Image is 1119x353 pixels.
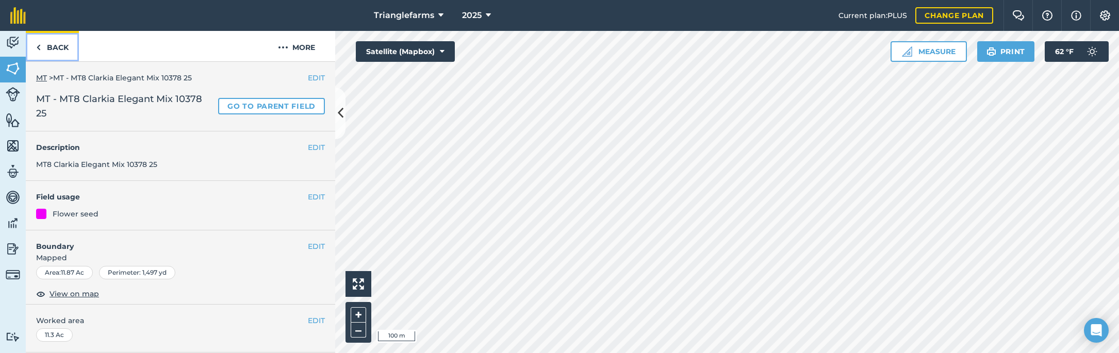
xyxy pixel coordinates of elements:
button: EDIT [308,142,325,153]
a: Go to parent field [218,98,325,114]
div: Perimeter : 1,497 yd [99,266,175,279]
button: View on map [36,288,99,300]
img: svg+xml;base64,PD94bWwgdmVyc2lvbj0iMS4wIiBlbmNvZGluZz0idXRmLTgiPz4KPCEtLSBHZW5lcmF0b3I6IEFkb2JlIE... [1082,41,1102,62]
img: svg+xml;base64,PD94bWwgdmVyc2lvbj0iMS4wIiBlbmNvZGluZz0idXRmLTgiPz4KPCEtLSBHZW5lcmF0b3I6IEFkb2JlIE... [6,267,20,282]
div: > MT - MT8 Clarkia Elegant Mix 10378 25 [36,72,325,83]
h4: Boundary [26,230,308,252]
a: Back [26,31,79,61]
span: 2025 [462,9,482,22]
a: Change plan [915,7,993,24]
img: svg+xml;base64,PHN2ZyB4bWxucz0iaHR0cDovL3d3dy53My5vcmcvMjAwMC9zdmciIHdpZHRoPSI1NiIgaGVpZ2h0PSI2MC... [6,61,20,76]
img: svg+xml;base64,PHN2ZyB4bWxucz0iaHR0cDovL3d3dy53My5vcmcvMjAwMC9zdmciIHdpZHRoPSIyMCIgaGVpZ2h0PSIyNC... [278,41,288,54]
img: A question mark icon [1041,10,1054,21]
img: svg+xml;base64,PHN2ZyB4bWxucz0iaHR0cDovL3d3dy53My5vcmcvMjAwMC9zdmciIHdpZHRoPSIxOSIgaGVpZ2h0PSIyNC... [986,45,996,58]
img: svg+xml;base64,PD94bWwgdmVyc2lvbj0iMS4wIiBlbmNvZGluZz0idXRmLTgiPz4KPCEtLSBHZW5lcmF0b3I6IEFkb2JlIE... [6,241,20,257]
img: svg+xml;base64,PHN2ZyB4bWxucz0iaHR0cDovL3d3dy53My5vcmcvMjAwMC9zdmciIHdpZHRoPSI5IiBoZWlnaHQ9IjI0Ii... [36,41,41,54]
span: Current plan : PLUS [838,10,907,21]
img: svg+xml;base64,PD94bWwgdmVyc2lvbj0iMS4wIiBlbmNvZGluZz0idXRmLTgiPz4KPCEtLSBHZW5lcmF0b3I6IEFkb2JlIE... [6,190,20,205]
button: EDIT [308,191,325,203]
a: MT [36,73,47,82]
div: Open Intercom Messenger [1084,318,1109,343]
div: 11.3 Ac [36,328,73,342]
img: svg+xml;base64,PD94bWwgdmVyc2lvbj0iMS4wIiBlbmNvZGluZz0idXRmLTgiPz4KPCEtLSBHZW5lcmF0b3I6IEFkb2JlIE... [6,332,20,342]
img: svg+xml;base64,PHN2ZyB4bWxucz0iaHR0cDovL3d3dy53My5vcmcvMjAwMC9zdmciIHdpZHRoPSI1NiIgaGVpZ2h0PSI2MC... [6,138,20,154]
img: Four arrows, one pointing top left, one top right, one bottom right and the last bottom left [353,278,364,290]
button: Print [977,41,1035,62]
span: MT8 Clarkia Elegant Mix 10378 25 [36,160,157,169]
img: svg+xml;base64,PHN2ZyB4bWxucz0iaHR0cDovL3d3dy53My5vcmcvMjAwMC9zdmciIHdpZHRoPSIxOCIgaGVpZ2h0PSIyNC... [36,288,45,300]
div: Flower seed [53,208,98,220]
h4: Description [36,142,325,153]
h4: Field usage [36,191,308,203]
img: Two speech bubbles overlapping with the left bubble in the forefront [1012,10,1025,21]
button: EDIT [308,72,325,83]
img: svg+xml;base64,PHN2ZyB4bWxucz0iaHR0cDovL3d3dy53My5vcmcvMjAwMC9zdmciIHdpZHRoPSIxNyIgaGVpZ2h0PSIxNy... [1071,9,1081,22]
img: A cog icon [1099,10,1111,21]
span: Trianglefarms [374,9,434,22]
span: 62 ° F [1055,41,1074,62]
img: Ruler icon [902,46,912,57]
img: svg+xml;base64,PD94bWwgdmVyc2lvbj0iMS4wIiBlbmNvZGluZz0idXRmLTgiPz4KPCEtLSBHZW5lcmF0b3I6IEFkb2JlIE... [6,215,20,231]
button: 62 °F [1045,41,1109,62]
img: svg+xml;base64,PHN2ZyB4bWxucz0iaHR0cDovL3d3dy53My5vcmcvMjAwMC9zdmciIHdpZHRoPSI1NiIgaGVpZ2h0PSI2MC... [6,112,20,128]
img: svg+xml;base64,PD94bWwgdmVyc2lvbj0iMS4wIiBlbmNvZGluZz0idXRmLTgiPz4KPCEtLSBHZW5lcmF0b3I6IEFkb2JlIE... [6,35,20,51]
button: More [258,31,335,61]
button: EDIT [308,241,325,252]
button: – [351,323,366,338]
img: svg+xml;base64,PD94bWwgdmVyc2lvbj0iMS4wIiBlbmNvZGluZz0idXRmLTgiPz4KPCEtLSBHZW5lcmF0b3I6IEFkb2JlIE... [6,87,20,102]
span: MT - MT8 Clarkia Elegant Mix 10378 25 [36,92,214,121]
span: Worked area [36,315,325,326]
button: Measure [891,41,967,62]
button: + [351,307,366,323]
span: Mapped [26,252,335,263]
button: Satellite (Mapbox) [356,41,455,62]
div: Area : 11.87 Ac [36,266,93,279]
img: fieldmargin Logo [10,7,26,24]
button: EDIT [308,315,325,326]
span: View on map [50,288,99,299]
img: svg+xml;base64,PD94bWwgdmVyc2lvbj0iMS4wIiBlbmNvZGluZz0idXRmLTgiPz4KPCEtLSBHZW5lcmF0b3I6IEFkb2JlIE... [6,164,20,179]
